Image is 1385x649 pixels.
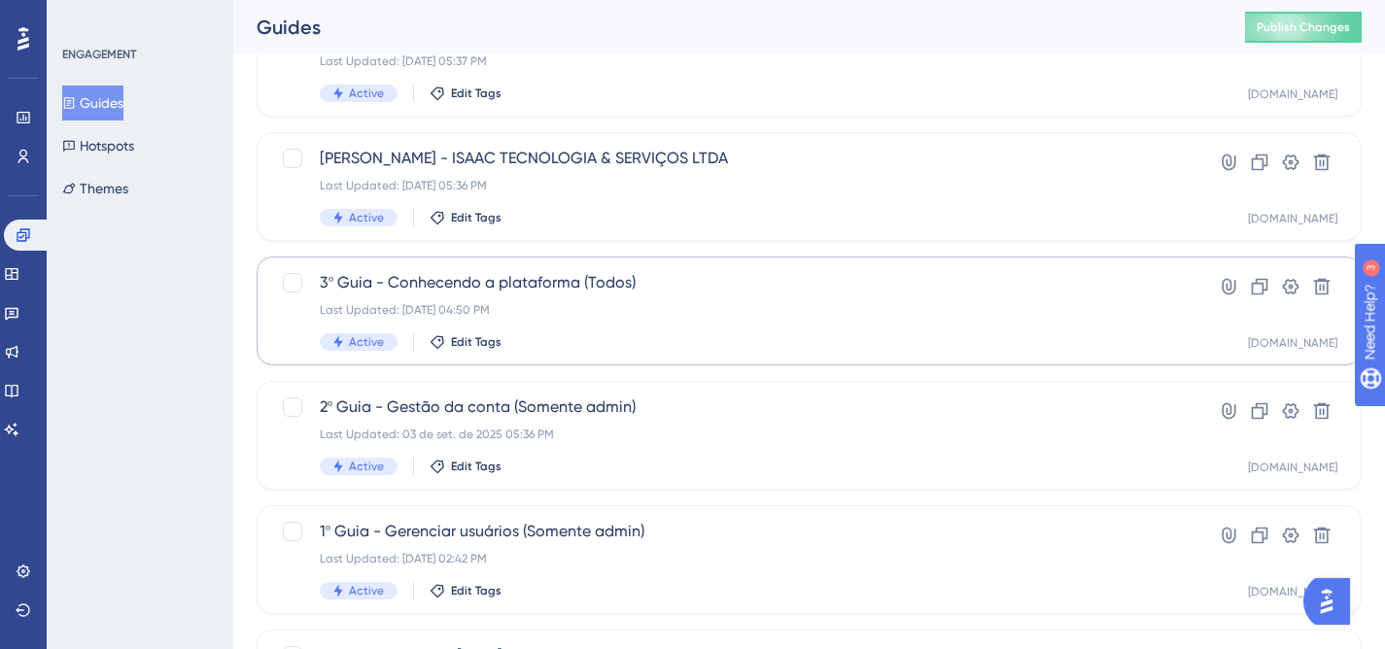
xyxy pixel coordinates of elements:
button: Edit Tags [430,583,502,598]
span: Active [349,85,384,101]
div: Last Updated: [DATE] 04:50 PM [320,302,1143,318]
div: Last Updated: [DATE] 05:36 PM [320,178,1143,193]
div: [DOMAIN_NAME] [1248,86,1337,102]
span: Active [349,459,384,474]
span: Edit Tags [451,85,502,101]
button: Edit Tags [430,85,502,101]
div: 3 [135,10,141,25]
span: Active [349,583,384,598]
span: Need Help? [46,5,121,28]
div: ENGAGEMENT [62,47,136,62]
button: Guides [62,85,123,120]
span: Active [349,334,384,350]
iframe: UserGuiding AI Assistant Launcher [1303,572,1362,631]
span: Edit Tags [451,334,502,350]
span: 1º Guia - Gerenciar usuários (Somente admin) [320,520,1143,543]
div: Last Updated: [DATE] 02:42 PM [320,551,1143,566]
span: Edit Tags [451,210,502,225]
div: [DOMAIN_NAME] [1248,335,1337,351]
div: Last Updated: 03 de set. de 2025 05:36 PM [320,427,1143,442]
span: Edit Tags [451,459,502,474]
span: Edit Tags [451,583,502,598]
button: Edit Tags [430,210,502,225]
button: Themes [62,171,128,206]
button: Publish Changes [1245,12,1362,43]
div: [DOMAIN_NAME] [1248,211,1337,226]
button: Edit Tags [430,459,502,474]
button: Hotspots [62,128,134,163]
div: Last Updated: [DATE] 05:37 PM [320,53,1143,69]
span: 3º Guia - Conhecendo a plataforma (Todos) [320,271,1143,294]
span: Active [349,210,384,225]
div: [DOMAIN_NAME] [1248,460,1337,475]
div: Guides [257,14,1196,41]
span: Publish Changes [1257,19,1350,35]
button: Edit Tags [430,334,502,350]
span: 2º Guia - Gestão da conta (Somente admin) [320,395,1143,419]
div: [DOMAIN_NAME] [1248,584,1337,599]
span: [PERSON_NAME] - ISAAC TECNOLOGIA & SERVIÇOS LTDA [320,147,1143,170]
